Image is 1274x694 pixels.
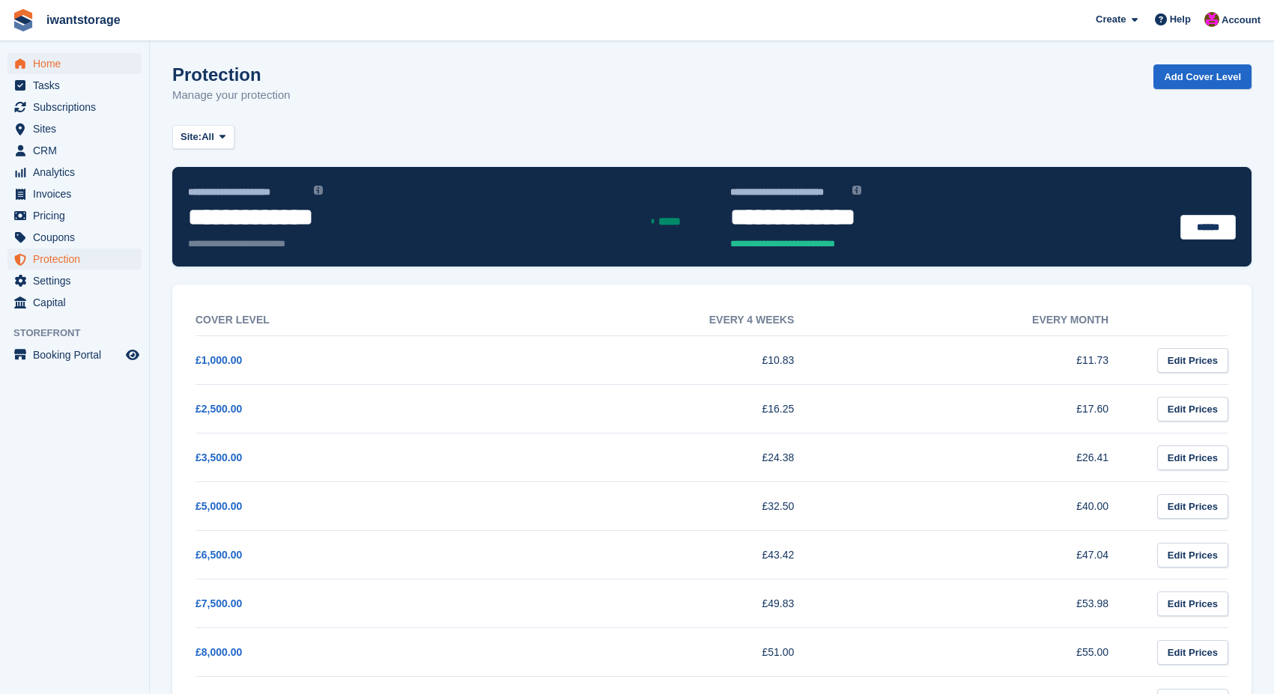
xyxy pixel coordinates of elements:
a: £1,000.00 [195,354,242,366]
td: £49.83 [510,579,825,628]
a: menu [7,97,142,118]
span: Protection [33,249,123,270]
td: £53.98 [824,579,1138,628]
a: £6,500.00 [195,549,242,561]
span: Tasks [33,75,123,96]
span: Pricing [33,205,123,226]
a: £7,500.00 [195,597,242,609]
a: menu [7,140,142,161]
img: stora-icon-8386f47178a22dfd0bd8f6a31ec36ba5ce8667c1dd55bd0f319d3a0aa187defe.svg [12,9,34,31]
td: £11.73 [824,336,1138,385]
a: Preview store [124,346,142,364]
a: £2,500.00 [195,403,242,415]
span: Help [1170,12,1191,27]
a: menu [7,205,142,226]
td: £24.38 [510,433,825,482]
a: Edit Prices [1157,640,1228,665]
a: Edit Prices [1157,348,1228,373]
span: All [201,130,214,144]
a: Edit Prices [1157,543,1228,567]
img: icon-info-grey-7440780725fd019a000dd9b08b2336e03edf1995a4989e88bcd33f0948082b44.svg [852,186,861,195]
a: Add Cover Level [1153,64,1252,89]
a: menu [7,183,142,204]
a: menu [7,270,142,291]
span: Subscriptions [33,97,123,118]
span: Site: [181,130,201,144]
th: Cover Level [195,305,510,336]
span: Home [33,53,123,74]
img: Jonathan [1204,12,1219,27]
td: £26.41 [824,433,1138,482]
span: Account [1222,13,1261,28]
span: Analytics [33,162,123,183]
td: £16.25 [510,385,825,433]
a: menu [7,162,142,183]
span: Settings [33,270,123,291]
a: £5,000.00 [195,500,242,512]
td: £10.83 [510,336,825,385]
a: menu [7,292,142,313]
td: £55.00 [824,628,1138,677]
p: Manage your protection [172,87,291,104]
span: Sites [33,118,123,139]
td: £47.04 [824,531,1138,579]
a: £3,500.00 [195,451,242,463]
span: CRM [33,140,123,161]
a: iwantstorage [40,7,127,32]
a: Edit Prices [1157,397,1228,421]
a: menu [7,118,142,139]
a: menu [7,249,142,270]
a: Edit Prices [1157,494,1228,519]
th: Every 4 weeks [510,305,825,336]
button: Site: All [172,125,234,150]
span: Create [1096,12,1126,27]
h1: Protection [172,64,291,85]
a: Edit Prices [1157,445,1228,470]
span: Booking Portal [33,344,123,365]
td: £51.00 [510,628,825,677]
span: Coupons [33,227,123,248]
span: Storefront [13,326,149,341]
td: £43.42 [510,531,825,579]
span: Invoices [33,183,123,204]
a: £8,000.00 [195,646,242,658]
th: Every month [824,305,1138,336]
a: menu [7,227,142,248]
img: icon-info-grey-7440780725fd019a000dd9b08b2336e03edf1995a4989e88bcd33f0948082b44.svg [314,186,323,195]
span: Capital [33,292,123,313]
a: menu [7,53,142,74]
a: menu [7,75,142,96]
td: £40.00 [824,482,1138,531]
td: £17.60 [824,385,1138,433]
a: menu [7,344,142,365]
td: £32.50 [510,482,825,531]
a: Edit Prices [1157,591,1228,616]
